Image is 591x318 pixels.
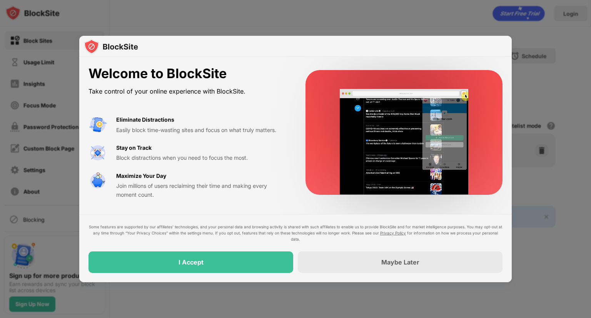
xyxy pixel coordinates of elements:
[88,144,107,162] img: value-focus.svg
[88,86,287,97] div: Take control of your online experience with BlockSite.
[88,172,107,190] img: value-safe-time.svg
[88,224,503,242] div: Some features are supported by our affiliates’ technologies, and your personal data and browsing ...
[116,144,152,152] div: Stay on Track
[380,231,406,235] a: Privacy Policy
[88,115,107,134] img: value-avoid-distractions.svg
[116,182,287,199] div: Join millions of users reclaiming their time and making every moment count.
[116,126,287,134] div: Easily block time-wasting sites and focus on what truly matters.
[381,258,419,266] div: Maybe Later
[116,172,166,180] div: Maximize Your Day
[116,154,287,162] div: Block distractions when you need to focus the most.
[88,66,287,82] div: Welcome to BlockSite
[179,258,204,266] div: I Accept
[116,115,174,124] div: Eliminate Distractions
[84,39,138,54] img: logo-blocksite.svg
